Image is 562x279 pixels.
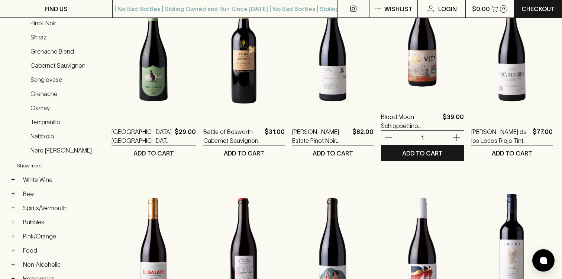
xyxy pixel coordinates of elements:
[17,158,114,173] button: Show more
[27,73,104,86] a: Sangiovese
[20,216,104,228] a: Bubbles
[20,258,104,271] a: Non Alcoholic
[413,134,431,142] p: 1
[381,112,440,130] a: Blood Moon Schioppettino Sangiovese Nero Blend 2024
[27,130,104,142] a: Nebbiolo
[471,145,553,161] button: ADD TO CART
[438,4,457,13] p: Login
[352,127,374,145] p: $82.00
[9,261,17,268] button: +
[533,127,553,145] p: $77.00
[384,4,413,13] p: Wishlist
[203,127,262,145] a: Battle of Bosworth Cabernet Sauvignon 2021
[265,127,285,145] p: $31.00
[20,202,104,214] a: Spirits/Vermouth
[203,145,285,161] button: ADD TO CART
[27,116,104,128] a: Tempranillo
[471,127,530,145] a: [PERSON_NAME] de los Locos Rioja Tinto temp [PERSON_NAME] 2022
[45,4,68,13] p: FIND US
[443,112,464,130] p: $39.00
[381,145,464,161] button: ADD TO CART
[521,4,555,13] p: Checkout
[292,127,349,145] a: [PERSON_NAME] Estate Pinot Noir 2023
[27,102,104,114] a: Gamay
[27,87,104,100] a: Grenache
[27,17,104,29] a: Pinot Noir
[540,257,547,264] img: bubble-icon
[27,31,104,44] a: Shiraz
[9,190,17,198] button: +
[27,45,104,58] a: Grenache Blend
[20,244,104,257] a: Food
[492,149,532,158] p: ADD TO CART
[402,149,443,158] p: ADD TO CART
[224,149,264,158] p: ADD TO CART
[20,173,104,186] a: White Wine
[27,144,104,157] a: Nero [PERSON_NAME]
[27,59,104,72] a: Cabernet Sauvignon
[175,127,196,145] p: $29.00
[9,218,17,226] button: +
[472,4,490,13] p: $0.00
[20,230,104,243] a: Pink/Orange
[502,7,505,11] p: 0
[313,149,353,158] p: ADD TO CART
[133,149,174,158] p: ADD TO CART
[9,176,17,183] button: +
[112,145,196,161] button: ADD TO CART
[292,145,374,161] button: ADD TO CART
[9,204,17,212] button: +
[9,247,17,254] button: +
[9,232,17,240] button: +
[20,187,104,200] a: Beer
[112,127,172,145] a: [GEOGRAPHIC_DATA] [GEOGRAPHIC_DATA] [GEOGRAPHIC_DATA] [GEOGRAPHIC_DATA] 2024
